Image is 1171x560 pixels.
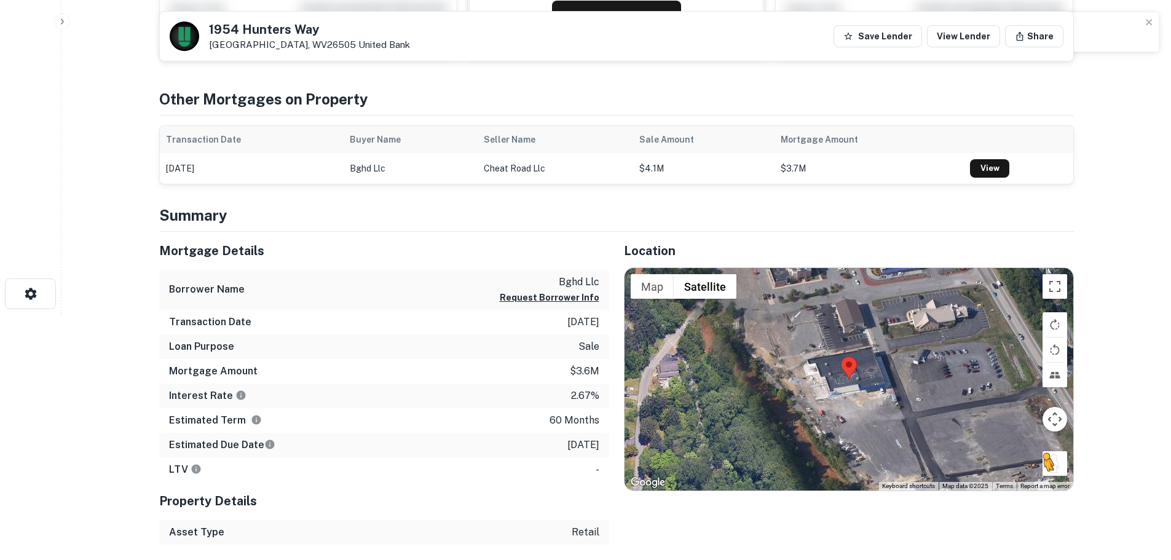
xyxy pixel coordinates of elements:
[169,388,246,403] h6: Interest Rate
[1043,274,1067,299] button: Toggle fullscreen view
[159,242,609,260] h5: Mortgage Details
[169,413,262,428] h6: Estimated Term
[996,483,1013,489] a: Terms
[1110,462,1171,521] iframe: Chat Widget
[1145,17,1154,29] button: close
[344,126,477,153] th: Buyer Name
[567,315,599,329] p: [DATE]
[571,388,599,403] p: 2.67%
[169,282,245,297] h6: Borrower Name
[775,126,964,153] th: Mortgage Amount
[624,242,1074,260] h5: Location
[970,159,1009,178] a: View
[191,463,202,475] svg: LTVs displayed on the website are for informational purposes only and may be reported incorrectly...
[882,482,935,491] button: Keyboard shortcuts
[628,475,668,491] img: Google
[1043,451,1067,476] button: Drag Pegman onto the map to open Street View
[572,525,599,540] p: retail
[358,39,410,50] a: United Bank
[209,23,410,36] h5: 1954 Hunters Way
[1043,407,1067,432] button: Map camera controls
[927,25,1000,47] a: View Lender
[633,126,775,153] th: Sale Amount
[159,492,609,510] h5: Property Details
[550,413,599,428] p: 60 months
[344,153,477,184] td: bghd llc
[578,339,599,354] p: sale
[570,364,599,379] p: $3.6m
[160,153,344,184] td: [DATE]
[633,153,775,184] td: $4.1M
[169,339,234,354] h6: Loan Purpose
[596,462,599,477] p: -
[567,438,599,452] p: [DATE]
[775,153,964,184] td: $3.7M
[552,1,681,30] button: Request Borrower Info
[834,25,922,47] button: Save Lender
[169,438,275,452] h6: Estimated Due Date
[235,390,246,401] svg: The interest rates displayed on the website are for informational purposes only and may be report...
[169,364,258,379] h6: Mortgage Amount
[674,274,736,299] button: Show satellite imagery
[478,126,633,153] th: Seller Name
[1005,25,1063,47] button: Share
[1043,363,1067,387] button: Tilt map
[159,88,1074,110] h4: Other Mortgages on Property
[209,39,410,50] p: [GEOGRAPHIC_DATA], WV26505
[942,483,988,489] span: Map data ©2025
[478,153,633,184] td: cheat road llc
[1043,337,1067,362] button: Rotate map counterclockwise
[264,439,275,450] svg: Estimate is based on a standard schedule for this type of loan.
[169,315,251,329] h6: Transaction Date
[169,462,202,477] h6: LTV
[1043,312,1067,337] button: Rotate map clockwise
[159,204,1074,226] h4: Summary
[500,275,599,290] p: bghd llc
[251,414,262,425] svg: Term is based on a standard schedule for this type of loan.
[500,290,599,305] button: Request Borrower Info
[628,475,668,491] a: Open this area in Google Maps (opens a new window)
[631,274,674,299] button: Show street map
[169,525,224,540] h6: Asset Type
[160,126,344,153] th: Transaction Date
[1020,483,1070,489] a: Report a map error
